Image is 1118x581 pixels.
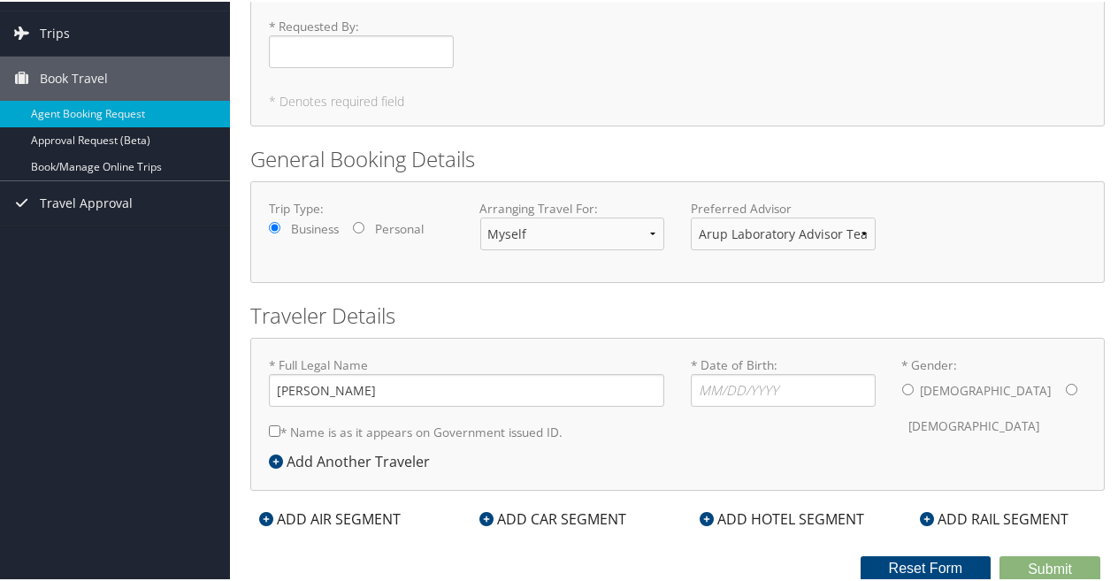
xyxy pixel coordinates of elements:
[269,34,454,66] input: * Requested By:
[250,142,1105,172] h2: General Booking Details
[40,180,133,224] span: Travel Approval
[1066,382,1077,394] input: * Gender:[DEMOGRAPHIC_DATA][DEMOGRAPHIC_DATA]
[269,414,563,447] label: * Name is as it appears on Government issued ID.
[691,507,873,528] div: ADD HOTEL SEGMENT
[471,507,635,528] div: ADD CAR SEGMENT
[250,299,1105,329] h2: Traveler Details
[40,55,108,99] span: Book Travel
[375,218,424,236] label: Personal
[861,554,992,579] button: Reset Form
[921,372,1052,406] label: [DEMOGRAPHIC_DATA]
[291,218,339,236] label: Business
[902,382,914,394] input: * Gender:[DEMOGRAPHIC_DATA][DEMOGRAPHIC_DATA]
[691,372,876,405] input: * Date of Birth:
[909,408,1040,441] label: [DEMOGRAPHIC_DATA]
[999,554,1100,581] button: Submit
[250,507,410,528] div: ADD AIR SEGMENT
[269,94,1086,106] h5: * Denotes required field
[40,10,70,54] span: Trips
[902,355,1087,442] label: * Gender:
[480,198,665,216] label: Arranging Travel For:
[269,424,280,435] input: * Name is as it appears on Government issued ID.
[269,355,664,405] label: * Full Legal Name
[269,372,664,405] input: * Full Legal Name
[269,449,439,470] div: Add Another Traveler
[269,16,454,66] label: * Requested By :
[269,198,454,216] label: Trip Type:
[691,355,876,405] label: * Date of Birth:
[691,198,876,216] label: Preferred Advisor
[911,507,1077,528] div: ADD RAIL SEGMENT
